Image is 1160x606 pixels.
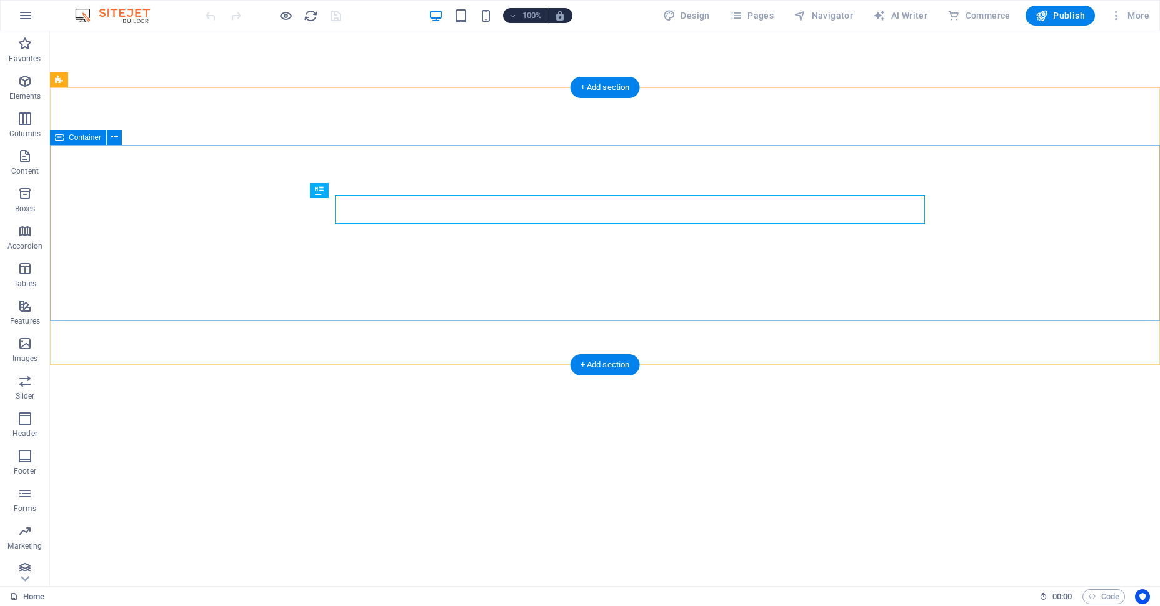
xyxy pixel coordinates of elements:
[503,8,547,23] button: 100%
[14,504,36,514] p: Forms
[663,9,710,22] span: Design
[278,8,293,23] button: Click here to leave preview mode and continue editing
[12,354,38,364] p: Images
[69,134,101,141] span: Container
[304,9,318,23] i: Reload page
[9,129,41,139] p: Columns
[10,316,40,326] p: Features
[72,8,166,23] img: Editor Logo
[10,589,44,604] a: Click to cancel selection. Double-click to open Pages
[947,9,1011,22] span: Commerce
[1135,589,1150,604] button: Usercentrics
[12,429,37,439] p: Header
[554,10,566,21] i: On resize automatically adjust zoom level to fit chosen device.
[658,6,715,26] button: Design
[730,9,774,22] span: Pages
[522,8,542,23] h6: 100%
[1026,6,1095,26] button: Publish
[1082,589,1125,604] button: Code
[1105,6,1154,26] button: More
[571,77,640,98] div: + Add section
[11,166,39,176] p: Content
[303,8,318,23] button: reload
[725,6,779,26] button: Pages
[794,9,853,22] span: Navigator
[9,54,41,64] p: Favorites
[9,91,41,101] p: Elements
[15,204,36,214] p: Boxes
[1110,9,1149,22] span: More
[873,9,927,22] span: AI Writer
[942,6,1016,26] button: Commerce
[14,279,36,289] p: Tables
[571,354,640,375] div: + Add section
[1036,9,1085,22] span: Publish
[7,541,42,551] p: Marketing
[658,6,715,26] div: Design (Ctrl+Alt+Y)
[7,241,42,251] p: Accordion
[16,391,35,401] p: Slider
[789,6,858,26] button: Navigator
[1039,589,1072,604] h6: Session time
[1052,589,1072,604] span: 00 00
[1061,592,1063,601] span: :
[14,466,36,476] p: Footer
[1088,589,1119,604] span: Code
[868,6,932,26] button: AI Writer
